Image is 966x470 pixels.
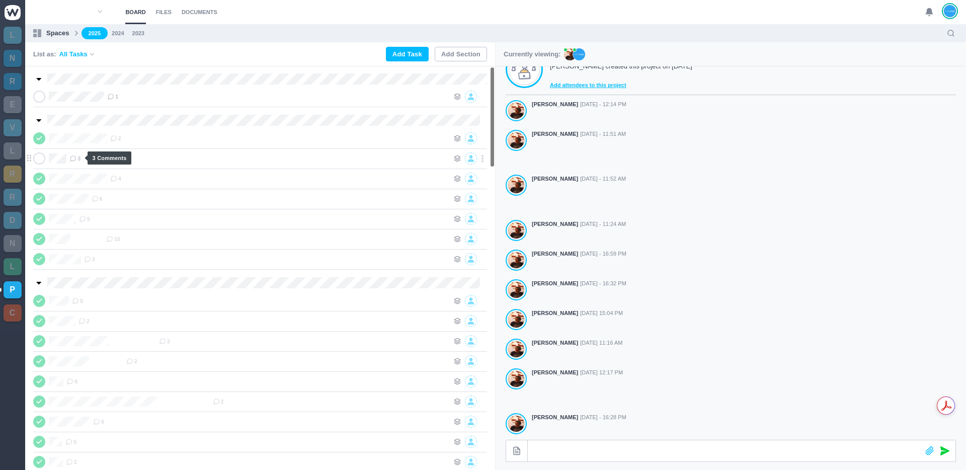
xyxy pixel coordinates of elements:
[580,368,623,377] span: [DATE] 12:17 PM
[944,5,956,18] img: João Tosta
[532,309,578,318] strong: [PERSON_NAME]
[564,48,576,60] img: AL
[508,415,524,432] img: Antonio Lopes
[4,166,22,183] a: R
[573,48,585,60] img: JT
[550,81,706,90] span: Add attendees to this project
[580,279,626,288] span: [DATE] - 16:32 PM
[532,339,578,347] strong: [PERSON_NAME]
[580,130,626,138] span: [DATE] - 11:51 AM
[4,258,22,275] a: L
[580,220,626,228] span: [DATE] - 11:24 AM
[580,339,622,347] span: [DATE] 11:16 AM
[4,142,22,160] a: L
[33,49,96,59] div: List as:
[532,100,578,109] strong: [PERSON_NAME]
[59,49,88,59] span: All Tasks
[4,304,22,322] a: C
[33,29,41,37] img: spaces
[550,61,706,71] p: [PERSON_NAME] created this project on [DATE]
[532,279,578,288] strong: [PERSON_NAME]
[386,47,429,61] button: Add Task
[4,281,22,298] a: P
[532,175,578,183] strong: [PERSON_NAME]
[508,370,524,387] img: Antonio Lopes
[4,119,22,136] a: V
[508,222,524,239] img: Antonio Lopes
[504,49,560,59] p: Currently viewing:
[435,47,487,61] button: Add Section
[132,29,144,38] a: 2023
[508,341,524,358] img: Antonio Lopes
[512,59,537,80] img: No messages
[82,27,108,40] a: 2025
[4,50,22,67] a: N
[508,252,524,269] img: Antonio Lopes
[508,132,524,149] img: Antonio Lopes
[532,250,578,258] strong: [PERSON_NAME]
[508,281,524,298] img: Antonio Lopes
[112,29,124,38] a: 2024
[4,96,22,113] a: E
[4,73,22,90] a: R
[532,368,578,377] strong: [PERSON_NAME]
[580,175,626,183] span: [DATE] - 11:52 AM
[508,311,524,328] img: Antonio Lopes
[580,250,626,258] span: [DATE] - 16:59 PM
[532,220,578,228] strong: [PERSON_NAME]
[580,309,623,318] span: [DATE] 15:04 PM
[580,413,626,422] span: [DATE] - 16:28 PM
[508,177,524,194] img: Antonio Lopes
[46,28,69,38] p: Spaces
[508,102,524,119] img: Antonio Lopes
[4,27,22,44] a: L
[5,5,21,20] img: winio
[532,130,578,138] strong: [PERSON_NAME]
[4,189,22,206] a: R
[4,212,22,229] a: D
[580,100,626,109] span: [DATE] - 12:14 PM
[4,235,22,252] a: N
[532,413,578,422] strong: [PERSON_NAME]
